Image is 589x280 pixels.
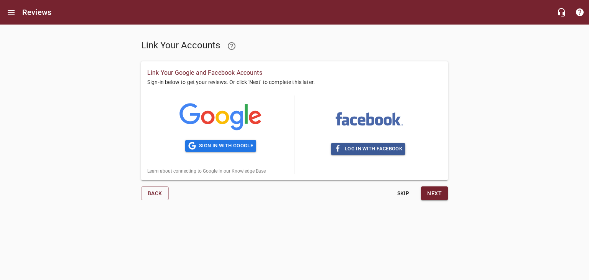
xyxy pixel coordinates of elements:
[394,189,412,198] span: Skip
[22,6,51,18] h6: Reviews
[147,78,442,96] p: Sign-in below to get your reviews. Or click 'Next' to complete this later.
[185,140,256,152] button: Sign in with Google
[391,186,415,201] button: Skip
[334,145,402,153] span: Log in with Facebook
[331,143,405,155] button: Log in with Facebook
[141,37,291,55] h5: Link Your Accounts
[147,68,442,78] h6: Link Your Google and Facebook Accounts
[222,37,241,55] a: Learn more about connecting Google and Facebook to Reviews
[552,3,571,21] button: Live Chat
[147,168,266,174] a: Learn about connecting to Google in our Knowledge Base
[571,3,589,21] button: Support Portal
[141,186,169,201] button: Back
[427,189,442,198] span: Next
[2,3,20,21] button: Open drawer
[421,186,448,201] button: Next
[148,189,162,198] span: Back
[188,142,253,150] span: Sign in with Google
